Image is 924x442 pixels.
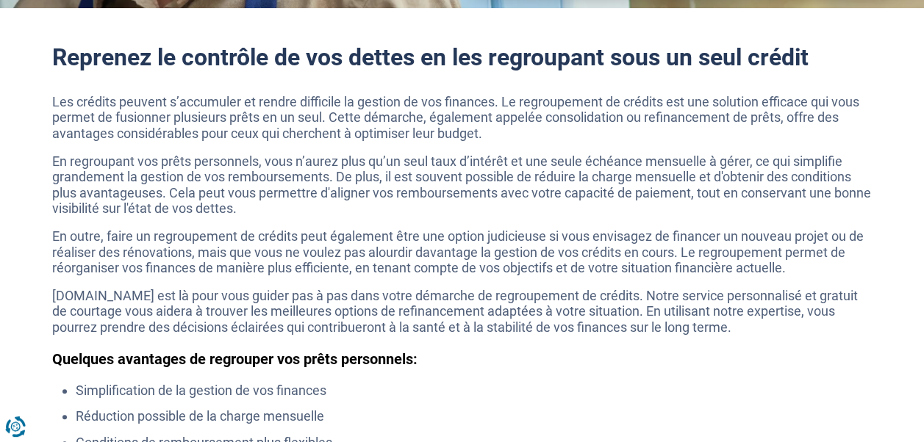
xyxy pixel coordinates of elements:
p: [DOMAIN_NAME] est là pour vous guider pas à pas dans votre démarche de regroupement de crédits. N... [52,288,873,336]
p: En regroupant vos prêts personnels, vous n’aurez plus qu’un seul taux d’intérêt et une seule éché... [52,153,873,217]
h3: Quelques avantages de regrouper vos prêts personnels: [52,350,873,368]
p: En outre, faire un regroupement de crédits peut également être une option judicieuse si vous envi... [52,228,873,276]
p: Les crédits peuvent s’accumuler et rendre difficile la gestion de vos finances. Le regroupement d... [52,94,873,142]
li: Simplification de la gestion de vos finances [76,383,873,399]
li: Réduction possible de la charge mensuelle [76,408,873,424]
h2: Reprenez le contrôle de vos dettes en les regroupant sous un seul crédit [52,43,873,71]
